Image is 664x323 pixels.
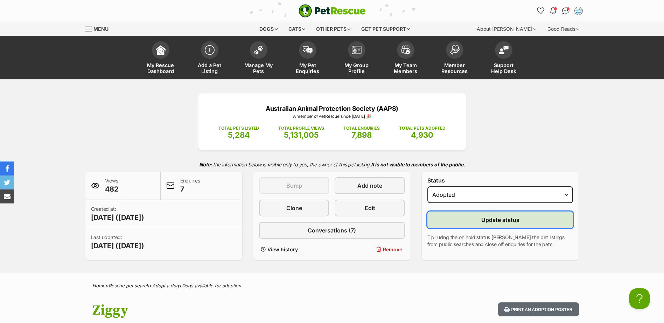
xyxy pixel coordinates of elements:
[105,184,120,194] span: 482
[286,181,302,190] span: Bump
[311,22,355,36] div: Other pets
[180,184,202,194] span: 7
[194,62,225,74] span: Add a Pet Listing
[357,181,382,190] span: Add note
[335,200,405,216] a: Edit
[383,246,402,253] span: Remove
[479,38,528,79] a: Support Help Desk
[278,125,324,131] p: TOTAL PROFILE VIEWS
[430,38,479,79] a: Member Resources
[401,45,411,55] img: team-members-icon-5396bd8760b3fe7c0b43da4ab00e1e3bb1a5d9ba89233759b79545d2d3fc5d0d.svg
[283,38,332,79] a: My Pet Enquiries
[356,22,415,36] div: Get pet support
[205,45,215,55] img: add-pet-listing-icon-0afa8454b4691262ce3f59096e99ab1cd57d4a30225e0717b998d2c9b9846f56.svg
[254,22,282,36] div: Dogs
[182,283,241,288] a: Dogs available for adoption
[85,22,113,35] a: Menu
[180,177,202,194] p: Enquiries:
[284,22,310,36] div: Cats
[243,62,274,74] span: Manage My Pets
[93,26,109,32] span: Menu
[550,7,556,14] img: notifications-46538b983faf8c2785f20acdc204bb7945ddae34d4c08c2a6579f10ce5e182be.svg
[535,5,546,16] a: Favourites
[254,45,264,55] img: manage-my-pets-icon-02211641906a0b7f246fdf0571729dbe1e7629f14944591b6c1af311fb30b64b.svg
[209,113,455,120] p: A member of PetRescue since [DATE] 🎉
[156,45,166,55] img: dashboard-icon-eb2f2d2d3e046f16d808141f083e7271f6b2e854fb5c12c21221c1fb7104beca.svg
[284,130,319,139] span: 5,131,005
[259,222,405,239] a: Conversations (7)
[299,4,366,17] a: PetRescue
[427,177,573,184] label: Status
[535,5,584,16] ul: Account quick links
[427,234,573,248] p: Tip: using the on hold status [PERSON_NAME] the pet listings from public searches and close off e...
[91,213,144,222] span: [DATE] ([DATE])
[267,246,298,253] span: View history
[439,62,470,74] span: Member Resources
[199,161,212,167] strong: Note:
[228,130,250,139] span: 5,284
[145,62,176,74] span: My Rescue Dashboard
[332,38,381,79] a: My Group Profile
[136,38,185,79] a: My Rescue Dashboard
[472,22,541,36] div: About [PERSON_NAME]
[286,204,302,212] span: Clone
[543,22,584,36] div: Good Reads
[91,234,144,251] p: Last updated:
[371,161,465,167] strong: It is not visible to members of the public.
[152,283,179,288] a: Adopt a dog
[381,38,430,79] a: My Team Members
[575,7,582,14] img: Adoption Team profile pic
[75,283,589,288] div: > > >
[292,62,323,74] span: My Pet Enquiries
[209,104,455,113] p: Australian Animal Protection Society (AAPS)
[105,177,120,194] p: Views:
[308,226,356,235] span: Conversations (7)
[365,204,375,212] span: Edit
[351,130,372,139] span: 7,898
[427,211,573,228] button: Update status
[259,200,329,216] a: Clone
[560,5,572,16] a: Conversations
[548,5,559,16] button: Notifications
[352,46,362,54] img: group-profile-icon-3fa3cf56718a62981997c0bc7e787c4b2cf8bcc04b72c1350f741eb67cf2f40e.svg
[341,62,372,74] span: My Group Profile
[335,244,405,254] button: Remove
[488,62,519,74] span: Support Help Desk
[335,177,405,194] a: Add note
[299,4,366,17] img: logo-e224e6f780fb5917bec1dbf3a21bbac754714ae5b6737aabdf751b685950b380.svg
[399,125,446,131] p: TOTAL PETS ADOPTED
[481,216,519,224] span: Update status
[234,38,283,79] a: Manage My Pets
[343,125,379,131] p: TOTAL ENQUIRIES
[91,241,144,251] span: [DATE] ([DATE])
[390,62,421,74] span: My Team Members
[259,244,329,254] a: View history
[92,302,389,318] h1: Ziggy
[92,283,105,288] a: Home
[109,283,149,288] a: Rescue pet search
[450,45,460,55] img: member-resources-icon-8e73f808a243e03378d46382f2149f9095a855e16c252ad45f914b54edf8863c.svg
[259,177,329,194] button: Bump
[562,7,569,14] img: chat-41dd97257d64d25036548639549fe6c8038ab92f7586957e7f3b1b290dea8141.svg
[499,46,509,54] img: help-desk-icon-fdf02630f3aa405de69fd3d07c3f3aa587a6932b1a1747fa1d2bba05be0121f9.svg
[303,46,313,54] img: pet-enquiries-icon-7e3ad2cf08bfb03b45e93fb7055b45f3efa6380592205ae92323e6603595dc1f.svg
[498,302,579,317] button: Print an adoption poster
[91,206,144,222] p: Created at:
[411,130,433,139] span: 4,930
[629,288,650,309] iframe: Help Scout Beacon - Open
[185,38,234,79] a: Add a Pet Listing
[218,125,259,131] p: TOTAL PETS LISTED
[85,157,579,172] p: The information below is visible only to you, the owner of this pet listing.
[573,5,584,16] button: My account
